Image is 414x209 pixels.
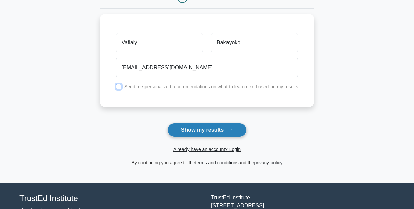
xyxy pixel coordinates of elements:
label: Send me personalized recommendations on what to learn next based on my results [124,84,298,89]
button: Show my results [167,123,247,137]
a: terms and conditions [195,160,239,165]
input: Email [116,58,298,77]
a: Already have an account? Login [173,147,241,152]
input: Last name [211,33,298,52]
input: First name [116,33,203,52]
h4: TrustEd Institute [19,194,203,203]
div: By continuing you agree to the and the [96,159,319,167]
a: privacy policy [254,160,283,165]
